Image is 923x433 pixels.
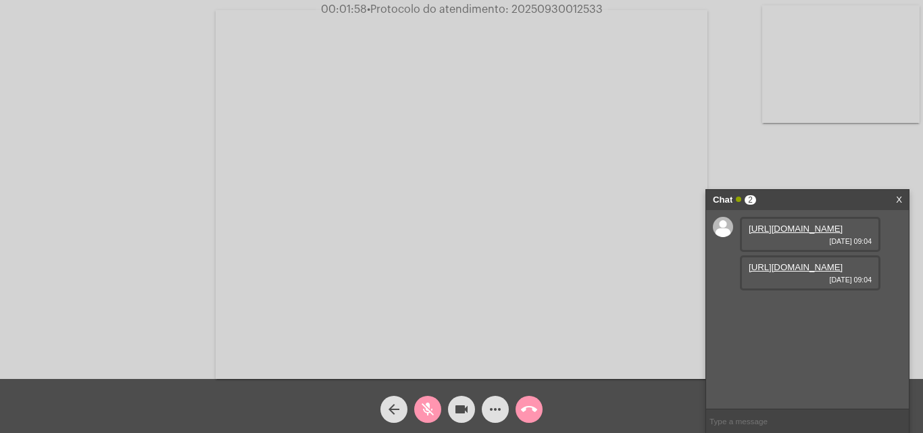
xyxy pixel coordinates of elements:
span: 00:01:58 [321,4,367,15]
span: [DATE] 09:04 [749,276,872,284]
span: [DATE] 09:04 [749,237,872,245]
a: [URL][DOMAIN_NAME] [749,262,843,272]
a: X [896,190,902,210]
a: [URL][DOMAIN_NAME] [749,224,843,234]
input: Type a message [706,409,909,433]
mat-icon: videocam [453,401,470,417]
span: • [367,4,370,15]
mat-icon: mic_off [420,401,436,417]
strong: Chat [713,190,732,210]
span: 2 [745,195,756,205]
mat-icon: more_horiz [487,401,503,417]
span: Online [736,197,741,202]
mat-icon: arrow_back [386,401,402,417]
span: Protocolo do atendimento: 20250930012533 [367,4,603,15]
mat-icon: call_end [521,401,537,417]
